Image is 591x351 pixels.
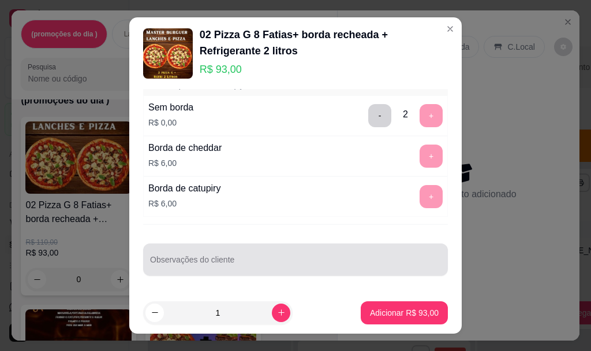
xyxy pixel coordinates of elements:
[272,304,290,322] button: increase-product-quantity
[148,182,220,195] div: Borda de catupiry
[148,157,222,169] p: R$ 6,00
[148,101,193,114] div: Sem borda
[150,258,441,270] input: Observações do cliente
[148,117,193,128] p: R$ 0,00
[441,20,459,38] button: Close
[361,301,448,324] button: Adicionar R$ 93,00
[403,108,408,121] div: 2
[145,304,164,322] button: decrease-product-quantity
[370,307,439,319] p: Adicionar R$ 93,00
[368,104,391,127] button: delete
[200,61,448,77] p: R$ 93,00
[148,141,222,155] div: Borda de cheddar
[143,28,193,79] img: product-image
[148,198,220,209] p: R$ 6,00
[200,27,448,59] div: 02 Pizza G 8 Fatias+ borda recheada + Refrigerante 2 litros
